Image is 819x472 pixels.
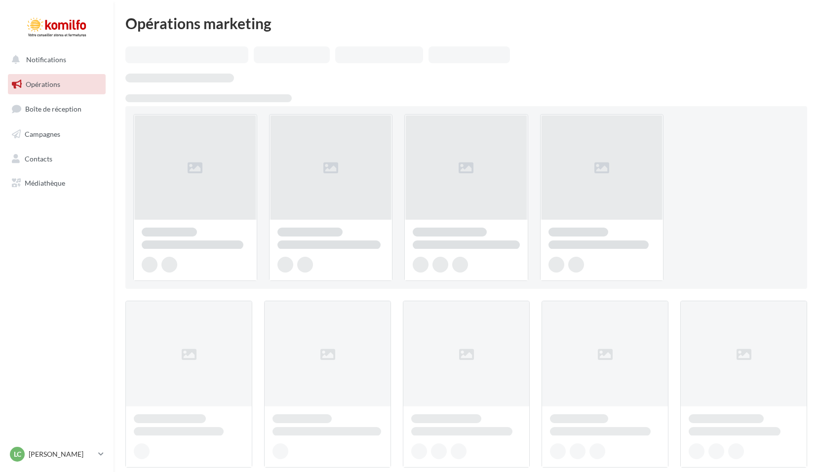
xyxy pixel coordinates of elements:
a: Boîte de réception [6,98,108,119]
span: Boîte de réception [25,105,81,113]
div: Opérations marketing [125,16,807,31]
span: Contacts [25,154,52,162]
span: Médiathèque [25,179,65,187]
a: Campagnes [6,124,108,145]
span: Opérations [26,80,60,88]
span: Lc [14,449,21,459]
span: Campagnes [25,130,60,138]
a: Opérations [6,74,108,95]
span: Notifications [26,55,66,64]
button: Notifications [6,49,104,70]
a: Lc [PERSON_NAME] [8,445,106,464]
a: Contacts [6,149,108,169]
a: Médiathèque [6,173,108,194]
p: [PERSON_NAME] [29,449,94,459]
